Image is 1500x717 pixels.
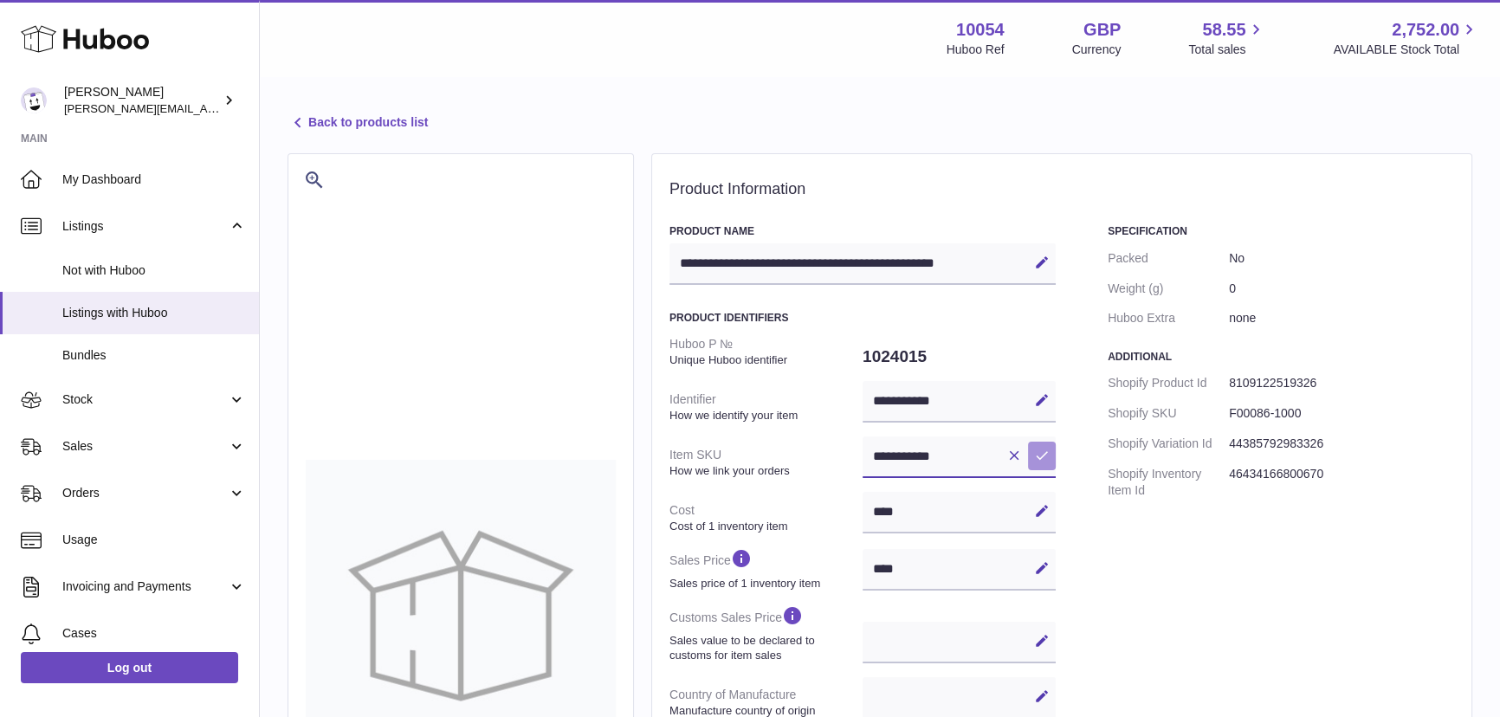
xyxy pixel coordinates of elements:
dd: 0 [1229,274,1454,304]
strong: 10054 [956,18,1005,42]
dt: Sales Price [669,540,863,597]
span: Bundles [62,347,246,364]
h2: Product Information [669,180,1454,199]
dt: Huboo P № [669,329,863,374]
h3: Product Name [669,224,1056,238]
span: Sales [62,438,228,455]
dt: Identifier [669,384,863,430]
dt: Item SKU [669,440,863,485]
strong: Sales value to be declared to customs for item sales [669,633,858,663]
strong: Unique Huboo identifier [669,352,858,368]
span: Stock [62,391,228,408]
span: Cases [62,625,246,642]
span: 58.55 [1202,18,1245,42]
h3: Specification [1108,224,1454,238]
span: Usage [62,532,246,548]
dt: Shopify SKU [1108,398,1229,429]
span: Listings [62,218,228,235]
strong: Sales price of 1 inventory item [669,576,858,591]
dt: Weight (g) [1108,274,1229,304]
dd: none [1229,303,1454,333]
div: Huboo Ref [947,42,1005,58]
span: My Dashboard [62,171,246,188]
dd: F00086-1000 [1229,398,1454,429]
span: Total sales [1188,42,1265,58]
span: 2,752.00 [1392,18,1459,42]
span: Not with Huboo [62,262,246,279]
a: Back to products list [288,113,428,133]
dd: 44385792983326 [1229,429,1454,459]
a: 2,752.00 AVAILABLE Stock Total [1333,18,1479,58]
dt: Shopify Inventory Item Id [1108,459,1229,506]
strong: How we identify your item [669,408,858,423]
span: AVAILABLE Stock Total [1333,42,1479,58]
strong: How we link your orders [669,463,858,479]
dd: 8109122519326 [1229,368,1454,398]
span: [PERSON_NAME][EMAIL_ADDRESS][DOMAIN_NAME] [64,101,347,115]
a: 58.55 Total sales [1188,18,1265,58]
dt: Packed [1108,243,1229,274]
dt: Customs Sales Price [669,597,863,669]
dd: 1024015 [863,339,1056,375]
a: Log out [21,652,238,683]
dd: No [1229,243,1454,274]
dt: Shopify Product Id [1108,368,1229,398]
span: Listings with Huboo [62,305,246,321]
h3: Additional [1108,350,1454,364]
dt: Cost [669,495,863,540]
div: Currency [1072,42,1122,58]
strong: GBP [1083,18,1121,42]
dd: 46434166800670 [1229,459,1454,506]
img: luz@capsuline.com [21,87,47,113]
strong: Cost of 1 inventory item [669,519,858,534]
span: Invoicing and Payments [62,578,228,595]
div: [PERSON_NAME] [64,84,220,117]
dt: Shopify Variation Id [1108,429,1229,459]
h3: Product Identifiers [669,311,1056,325]
span: Orders [62,485,228,501]
dt: Huboo Extra [1108,303,1229,333]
